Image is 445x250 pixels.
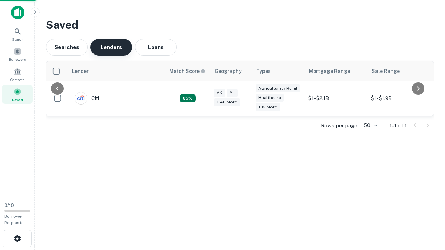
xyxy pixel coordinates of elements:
p: Rows per page: [321,122,358,130]
button: Searches [46,39,88,56]
div: Geography [215,67,242,75]
img: picture [75,92,87,104]
a: Search [2,25,33,43]
div: Lender [72,67,89,75]
a: Saved [2,85,33,104]
div: Capitalize uses an advanced AI algorithm to match your search with the best lender. The match sco... [180,94,196,102]
span: Saved [12,97,23,102]
div: Agricultural / Rural [256,84,300,92]
td: $1 - $2.1B [305,81,367,116]
span: Borrower Requests [4,214,24,225]
p: 1–1 of 1 [390,122,407,130]
div: Citi [75,92,99,105]
th: Lender [68,61,165,81]
span: Contacts [10,77,24,82]
iframe: Chat Widget [410,194,445,228]
span: 0 / 10 [4,203,14,208]
div: + 12 more [256,103,280,111]
th: Mortgage Range [305,61,367,81]
div: Healthcare [256,94,284,102]
td: $1 - $1.9B [367,81,430,116]
th: Sale Range [367,61,430,81]
span: Search [12,36,23,42]
img: capitalize-icon.png [11,6,24,19]
div: + 48 more [214,98,240,106]
a: Borrowers [2,45,33,64]
div: AL [227,89,238,97]
th: Capitalize uses an advanced AI algorithm to match your search with the best lender. The match sco... [165,61,210,81]
div: AK [214,89,225,97]
h3: Saved [46,17,434,33]
span: Borrowers [9,57,26,62]
div: 50 [361,120,379,131]
button: Loans [135,39,177,56]
th: Types [252,61,305,81]
button: Lenders [90,39,132,56]
th: Geography [210,61,252,81]
div: Types [256,67,271,75]
h6: Match Score [169,67,204,75]
div: Capitalize uses an advanced AI algorithm to match your search with the best lender. The match sco... [169,67,205,75]
div: Mortgage Range [309,67,350,75]
div: Sale Range [372,67,400,75]
a: Contacts [2,65,33,84]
